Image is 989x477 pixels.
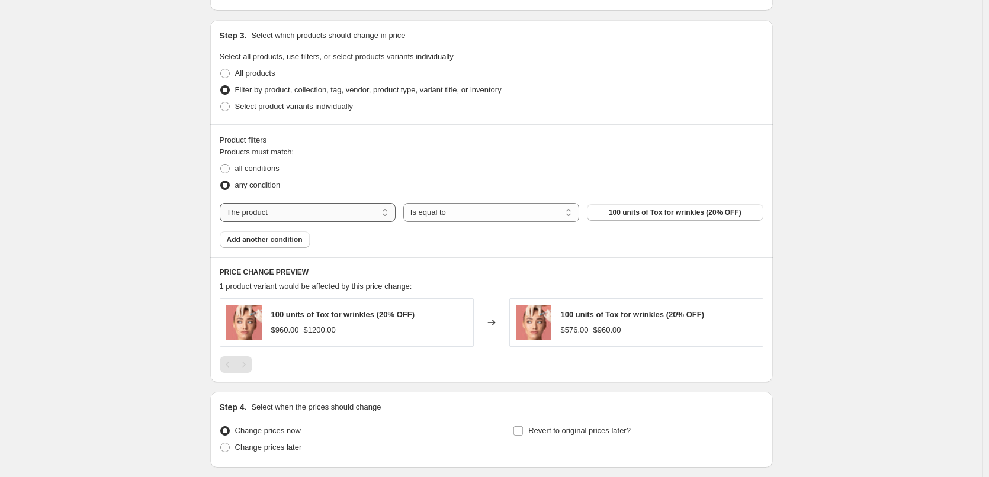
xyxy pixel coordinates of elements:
[593,324,621,336] strike: $960.00
[528,426,631,435] span: Revert to original prices later?
[271,310,415,319] span: 100 units of Tox for wrinkles (20% OFF)
[220,147,294,156] span: Products must match:
[561,324,589,336] div: $576.00
[235,164,280,173] span: all conditions
[304,324,336,336] strike: $1200.00
[235,426,301,435] span: Change prices now
[220,356,252,373] nav: Pagination
[235,85,502,94] span: Filter by product, collection, tag, vendor, product type, variant title, or inventory
[220,134,763,146] div: Product filters
[251,401,381,413] p: Select when the prices should change
[220,231,310,248] button: Add another condition
[220,401,247,413] h2: Step 4.
[609,208,741,217] span: 100 units of Tox for wrinkles (20% OFF)
[220,30,247,41] h2: Step 3.
[561,310,704,319] span: 100 units of Tox for wrinkles (20% OFF)
[271,324,299,336] div: $960.00
[251,30,405,41] p: Select which products should change in price
[220,282,412,291] span: 1 product variant would be affected by this price change:
[235,102,353,111] span: Select product variants individually
[220,267,763,277] h6: PRICE CHANGE PREVIEW
[226,305,262,340] img: Botox_Injections_Beautifi_FAQs_80x.jpg
[220,52,454,61] span: Select all products, use filters, or select products variants individually
[235,69,275,78] span: All products
[516,305,551,340] img: Botox_Injections_Beautifi_FAQs_80x.jpg
[235,181,281,189] span: any condition
[227,235,303,244] span: Add another condition
[235,443,302,452] span: Change prices later
[587,204,763,221] button: 100 units of Tox for wrinkles (20% OFF)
